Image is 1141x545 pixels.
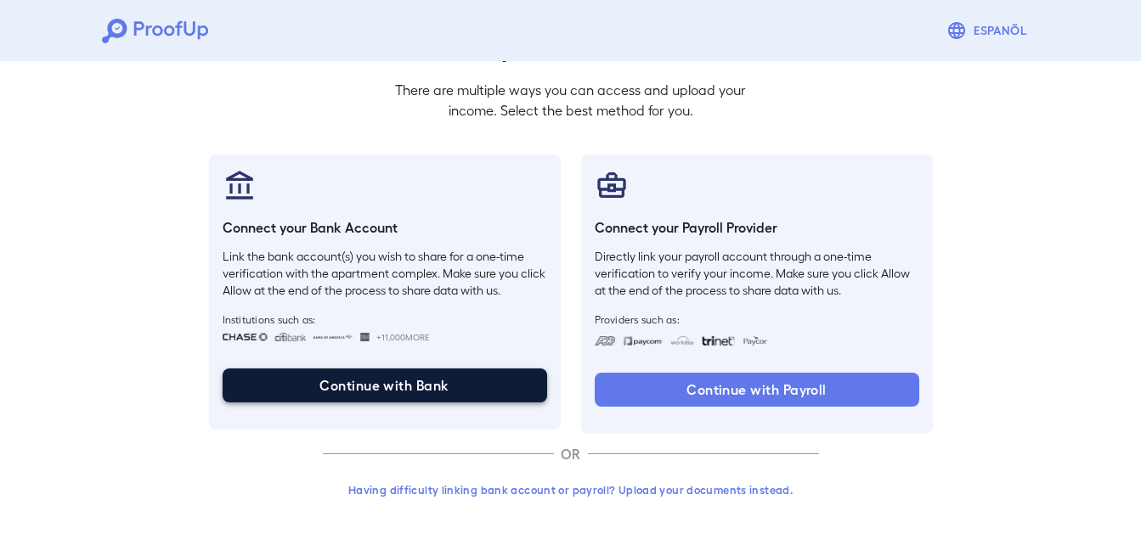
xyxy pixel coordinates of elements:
img: bankAccount.svg [223,168,257,202]
img: citibank.svg [274,333,307,341]
p: Directly link your payroll account through a one-time verification to verify your income. Make su... [595,248,919,299]
h6: Connect your Bank Account [223,217,547,238]
p: Link the bank account(s) you wish to share for a one-time verification with the apartment complex... [223,248,547,299]
img: chase.svg [223,333,268,341]
img: wellsfargo.svg [360,333,370,341]
button: Continue with Bank [223,368,547,402]
img: workday.svg [670,336,695,346]
button: Espanõl [940,14,1039,48]
img: paycom.svg [623,336,664,346]
span: Providers such as: [595,312,919,326]
img: payrollProvider.svg [595,168,629,202]
span: +11,000 More [376,330,429,344]
img: adp.svg [595,336,616,346]
img: bankOfAmerica.svg [313,333,353,341]
p: There are multiple ways you can access and upload your income. Select the best method for you. [382,80,760,121]
button: Continue with Payroll [595,373,919,407]
img: trinet.svg [702,336,736,346]
h6: Connect your Payroll Provider [595,217,919,238]
button: Having difficulty linking bank account or payroll? Upload your documents instead. [323,475,819,505]
img: paycon.svg [742,336,768,346]
p: OR [554,444,588,464]
span: Institutions such as: [223,312,547,326]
